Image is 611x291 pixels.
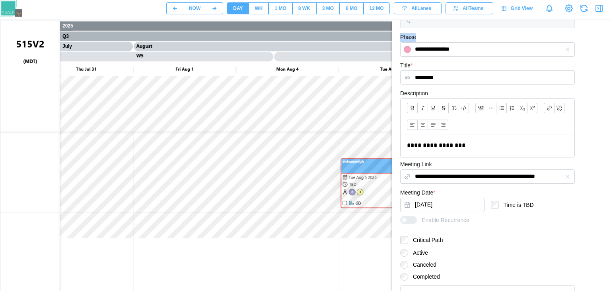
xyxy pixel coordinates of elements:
[400,89,428,98] label: Description
[511,3,533,14] span: Grid View
[506,103,517,113] button: Ordered list
[407,103,417,113] button: Bold
[593,3,605,14] button: Close Drawer
[417,120,428,130] button: Align text: center
[408,236,443,244] label: Critical Path
[407,120,417,130] button: Align text: left
[428,103,438,113] button: Underline
[578,3,590,14] button: Refresh Grid
[233,5,243,12] div: DAY
[438,103,448,113] button: Strikethrough
[400,198,485,212] button: Aug 5, 2025
[189,5,200,12] div: NOW
[544,103,554,113] button: Link
[298,5,310,12] div: 8 WK
[459,103,469,113] button: Code
[408,249,428,257] label: Active
[400,61,413,70] label: Title
[400,189,436,197] label: Meeting Date
[554,103,564,113] button: Remove link
[400,33,416,42] label: Phase
[408,273,440,281] label: Completed
[448,103,459,113] button: Clear formatting
[322,5,334,12] div: 3 MO
[527,103,537,113] button: Superscript
[255,5,263,12] div: WK
[543,2,556,15] a: Notifications
[370,5,384,12] div: 12 MO
[486,103,496,113] button: Horizontal line
[475,103,486,113] button: Blockquote
[517,103,527,113] button: Subscript
[411,3,431,14] span: All Lanes
[563,3,574,14] a: View Project
[428,120,438,130] button: Align text: justify
[274,5,286,12] div: 1 MO
[463,3,483,14] span: All Teams
[400,160,432,169] label: Meeting Link
[499,201,534,209] label: Time is TBD
[408,261,436,269] label: Canceled
[438,120,448,130] button: Align text: right
[417,103,428,113] button: Italic
[496,103,506,113] button: Bullet list
[417,216,469,224] span: Enable Recurrence
[346,5,357,12] div: 6 MO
